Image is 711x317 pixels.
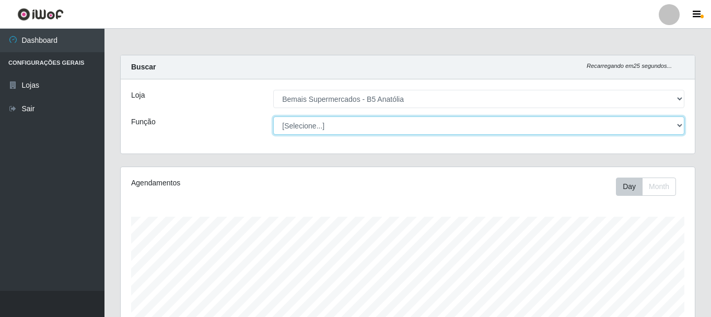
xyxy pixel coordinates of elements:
[131,178,353,189] div: Agendamentos
[616,178,676,196] div: First group
[616,178,643,196] button: Day
[642,178,676,196] button: Month
[616,178,684,196] div: Toolbar with button groups
[587,63,672,69] i: Recarregando em 25 segundos...
[131,63,156,71] strong: Buscar
[131,90,145,101] label: Loja
[17,8,64,21] img: CoreUI Logo
[131,116,156,127] label: Função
